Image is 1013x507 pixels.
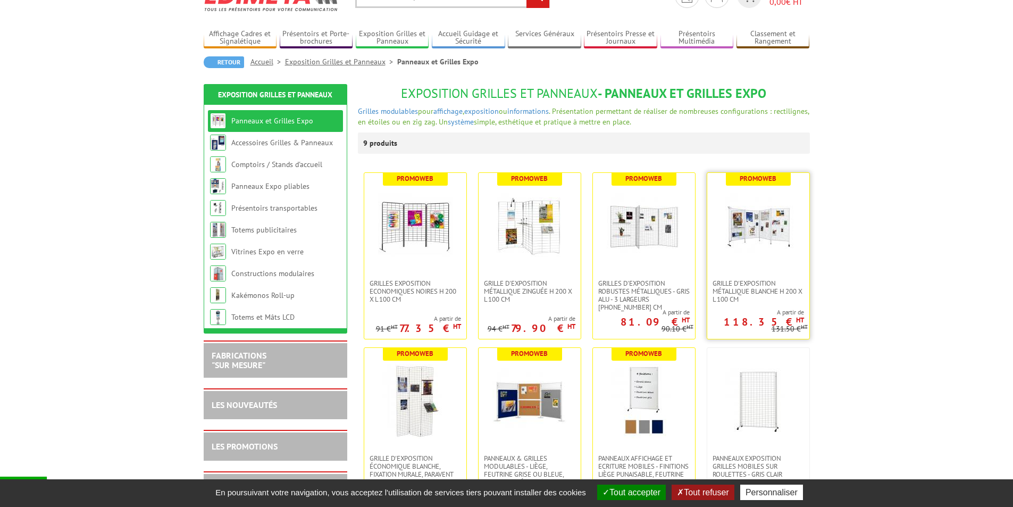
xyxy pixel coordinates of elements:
sup: HT [682,315,690,325]
span: Panneaux & Grilles modulables - liège, feutrine grise ou bleue, blanc laqué ou gris alu [484,454,575,486]
a: Panneaux Affichage et Ecriture Mobiles - finitions liège punaisable, feutrine gris clair ou bleue... [593,454,695,494]
span: Grilles d'exposition robustes métalliques - gris alu - 3 largeurs [PHONE_NUMBER] cm [598,279,690,311]
a: LES NOUVEAUTÉS [212,400,277,410]
a: Services Généraux [508,29,581,47]
a: FABRICATIONS"Sur Mesure" [212,350,266,370]
img: Panneaux Exposition Grilles mobiles sur roulettes - gris clair [721,364,796,438]
b: Promoweb [625,174,662,183]
p: 131.50 € [772,325,808,333]
a: Exposition Grilles et Panneaux [356,29,429,47]
b: Promoweb [511,174,548,183]
a: Comptoirs / Stands d'accueil [231,160,322,169]
span: Grille d'exposition métallique blanche H 200 x L 100 cm [713,279,804,303]
a: Présentoirs transportables [231,203,317,213]
a: Retour [204,56,244,68]
button: Tout accepter [597,485,666,500]
sup: HT [801,323,808,330]
a: système [448,117,474,127]
b: Promoweb [740,174,776,183]
a: Grille d'exposition métallique Zinguée H 200 x L 100 cm [479,279,581,303]
span: A partir de [376,314,461,323]
p: 118.35 € [724,319,804,325]
p: 77.35 € [399,325,461,331]
p: 9 produits [363,132,403,154]
span: Panneaux Affichage et Ecriture Mobiles - finitions liège punaisable, feutrine gris clair ou bleue... [598,454,690,494]
a: Grille d'exposition métallique blanche H 200 x L 100 cm [707,279,809,303]
img: Kakémonos Roll-up [210,287,226,303]
a: LES PROMOTIONS [212,441,278,452]
span: Grille d'exposition économique blanche, fixation murale, paravent ou sur pied [370,454,461,486]
a: exposition [464,106,499,116]
button: Personnaliser (fenêtre modale) [740,485,803,500]
img: Grille d'exposition économique blanche, fixation murale, paravent ou sur pied [378,364,453,438]
sup: HT [391,323,398,330]
img: Vitrines Expo en verre [210,244,226,260]
a: Accueil [250,57,285,67]
a: Affichage Cadres et Signalétique [204,29,277,47]
a: Présentoirs Multimédia [660,29,734,47]
li: Panneaux et Grilles Expo [397,56,479,67]
sup: HT [567,322,575,331]
p: 79.90 € [511,325,575,331]
span: En poursuivant votre navigation, vous acceptez l'utilisation de services tiers pouvant installer ... [210,488,591,497]
a: Accessoires Grilles & Panneaux [231,138,333,147]
a: Accueil Guidage et Sécurité [432,29,505,47]
h1: - Panneaux et Grilles Expo [358,87,810,101]
span: Grilles Exposition Economiques Noires H 200 x L 100 cm [370,279,461,303]
img: Présentoirs transportables [210,200,226,216]
b: Promoweb [397,174,433,183]
span: Panneaux Exposition Grilles mobiles sur roulettes - gris clair [713,454,804,478]
b: Promoweb [625,349,662,358]
img: Grilles d'exposition robustes métalliques - gris alu - 3 largeurs 70-100-120 cm [607,189,681,263]
a: Panneaux & Grilles modulables - liège, feutrine grise ou bleue, blanc laqué ou gris alu [479,454,581,486]
span: A partir de [593,308,690,317]
a: modulables [381,106,418,116]
span: A partir de [707,308,804,317]
p: 90.10 € [662,325,693,333]
a: Exposition Grilles et Panneaux [218,90,332,99]
p: 91 € [376,325,398,333]
a: Totems et Mâts LCD [231,312,295,322]
span: Exposition Grilles et Panneaux [401,85,598,102]
a: Exposition Grilles et Panneaux [285,57,397,67]
a: Classement et Rangement [736,29,810,47]
a: Grilles d'exposition robustes métalliques - gris alu - 3 largeurs [PHONE_NUMBER] cm [593,279,695,311]
p: 81.09 € [621,319,690,325]
img: Grille d'exposition métallique Zinguée H 200 x L 100 cm [492,189,567,263]
a: Grille d'exposition économique blanche, fixation murale, paravent ou sur pied [364,454,466,486]
sup: HT [796,315,804,325]
a: Panneaux et Grilles Expo [231,116,313,126]
a: Totems publicitaires [231,225,297,235]
a: Présentoirs Presse et Journaux [584,29,657,47]
p: 94 € [488,325,509,333]
span: A partir de [488,314,575,323]
sup: HT [687,323,693,330]
span: pour , ou . Présentation permettant de réaliser de nombreuses configurations : rectilignes, en ét... [358,106,809,127]
img: Comptoirs / Stands d'accueil [210,156,226,172]
img: Panneaux Expo pliables [210,178,226,194]
img: Grilles Exposition Economiques Noires H 200 x L 100 cm [378,189,453,263]
a: Panneaux Expo pliables [231,181,309,191]
img: Constructions modulaires [210,265,226,281]
a: Grilles Exposition Economiques Noires H 200 x L 100 cm [364,279,466,303]
img: Accessoires Grilles & Panneaux [210,135,226,151]
img: Panneaux & Grilles modulables - liège, feutrine grise ou bleue, blanc laqué ou gris alu [492,364,567,438]
b: Promoweb [397,349,433,358]
sup: HT [503,323,509,330]
sup: HT [453,322,461,331]
a: informations [507,106,549,116]
a: Constructions modulaires [231,269,314,278]
img: Panneaux et Grilles Expo [210,113,226,129]
a: Présentoirs et Porte-brochures [280,29,353,47]
a: Grilles [358,106,379,116]
img: Totems publicitaires [210,222,226,238]
img: Totems et Mâts LCD [210,309,226,325]
b: Promoweb [511,349,548,358]
img: Grille d'exposition métallique blanche H 200 x L 100 cm [721,189,796,263]
span: Grille d'exposition métallique Zinguée H 200 x L 100 cm [484,279,575,303]
a: affichage [433,106,463,116]
a: Kakémonos Roll-up [231,290,295,300]
img: Panneaux Affichage et Ecriture Mobiles - finitions liège punaisable, feutrine gris clair ou bleue... [607,364,681,438]
button: Tout refuser [672,485,734,500]
a: Panneaux Exposition Grilles mobiles sur roulettes - gris clair [707,454,809,478]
